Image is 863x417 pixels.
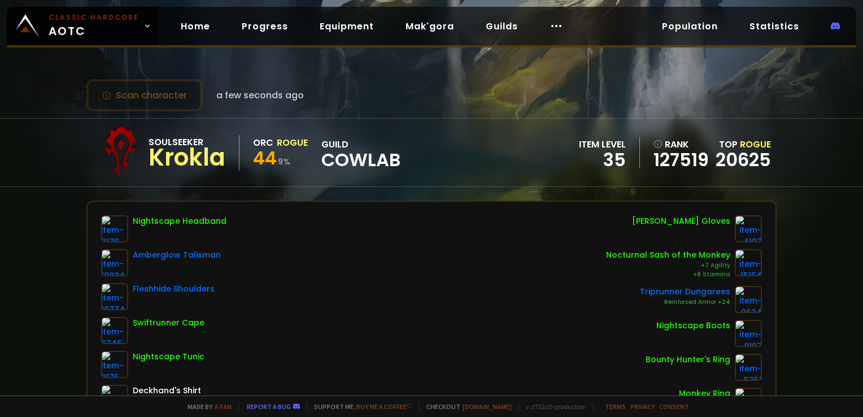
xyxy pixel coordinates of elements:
div: 35 [579,151,626,168]
a: Equipment [311,15,383,38]
div: Swiftrunner Cape [133,317,204,329]
img: item-15154 [735,249,762,276]
span: v. d752d5 - production [518,402,586,411]
div: rank [653,137,709,151]
span: Checkout [419,402,512,411]
div: Nightscape Boots [656,320,730,332]
div: Triprunner Dungarees [640,286,730,298]
span: 44 [253,145,277,171]
img: item-8197 [735,320,762,347]
div: Krokla [149,149,225,166]
span: a few seconds ago [216,88,304,102]
small: Classic Hardcore [49,12,139,23]
div: Orc [253,136,273,150]
div: item level [579,137,626,151]
div: Fleshhide Shoulders [133,283,215,295]
div: Rogue [277,136,308,150]
img: item-9624 [735,286,762,313]
a: Terms [605,402,626,411]
div: Amberglow Talisman [133,249,221,261]
img: item-10774 [101,283,128,310]
img: item-6745 [101,317,128,344]
div: +8 Stamina [606,270,730,279]
img: item-8176 [101,215,128,242]
div: Deckhand's Shirt [133,385,201,397]
a: [DOMAIN_NAME] [463,402,512,411]
img: item-5351 [735,354,762,381]
a: Mak'gora [396,15,463,38]
div: Soulseeker [149,135,225,149]
button: Scan character [86,79,203,111]
a: Buy me a coffee [356,402,412,411]
a: 127519 [653,151,709,168]
span: Support me, [307,402,412,411]
div: guild [321,137,400,168]
span: CowLab [321,151,400,168]
a: Guilds [477,15,527,38]
div: Nightscape Tunic [133,351,204,363]
span: AOTC [49,12,139,40]
a: Progress [233,15,297,38]
div: Top [716,137,771,151]
img: item-8175 [101,351,128,378]
div: Bounty Hunter's Ring [646,354,730,366]
img: item-4107 [735,215,762,242]
div: Reinforced Armor +24 [640,298,730,307]
a: Consent [659,402,689,411]
span: Rogue [740,138,771,151]
div: Nocturnal Sash of the Monkey [606,249,730,261]
div: +7 Agility [606,261,730,270]
a: Report a bug [247,402,291,411]
a: Privacy [630,402,655,411]
a: Statistics [740,15,808,38]
a: 20625 [716,147,771,172]
span: Made by [181,402,232,411]
img: item-10824 [101,249,128,276]
div: Nightscape Headband [133,215,226,227]
a: Home [172,15,219,38]
div: [PERSON_NAME] Gloves [632,215,730,227]
small: 9 % [278,156,290,167]
a: Classic HardcoreAOTC [7,7,158,45]
a: Population [653,15,727,38]
a: a fan [215,402,232,411]
div: Monkey Ring [679,388,730,399]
